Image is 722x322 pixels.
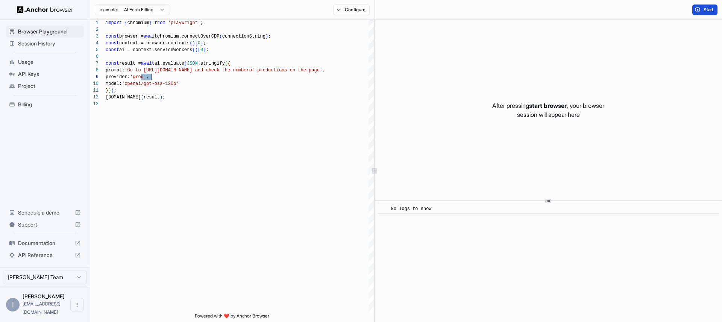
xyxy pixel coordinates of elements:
div: 8 [90,67,99,74]
span: [ [198,47,200,53]
div: 11 [90,87,99,94]
button: Open menu [70,298,84,311]
span: No logs to show [391,206,432,212]
p: After pressing , your browser session will appear here [492,101,604,119]
span: .stringify [198,61,225,66]
span: ; [268,34,271,39]
div: Schedule a demo [6,207,84,219]
div: 9 [90,74,99,80]
span: result [144,95,160,100]
span: chromium [127,20,149,26]
div: 5 [90,47,99,53]
span: , [146,74,149,80]
span: of productions on the page' [249,68,322,73]
span: Powered with ❤️ by Anchor Browser [195,313,269,322]
span: ] [203,47,206,53]
span: JSON [187,61,198,66]
span: ( [225,61,228,66]
span: Schedule a demo [18,209,72,216]
div: API Reference [6,249,84,261]
span: start browser [529,102,567,109]
span: 'Go to [URL][DOMAIN_NAME] and check the number [124,68,249,73]
span: context = browser.contexts [119,41,190,46]
span: browser = [119,34,144,39]
button: Start [692,5,717,15]
span: 'groq' [130,74,146,80]
button: Configure [333,5,370,15]
span: Project [18,82,81,90]
div: Usage [6,56,84,68]
span: import [106,20,122,26]
span: ai.evaluate [155,61,184,66]
span: provider: [106,74,130,80]
span: ) [195,47,198,53]
span: ; [200,20,203,26]
div: Support [6,219,84,231]
span: await [144,34,157,39]
div: Project [6,80,84,92]
span: ) [108,88,111,93]
div: 12 [90,94,99,101]
span: ai = context.serviceWorkers [119,47,192,53]
div: Documentation [6,237,84,249]
span: connectionString [222,34,265,39]
div: 6 [90,53,99,60]
span: 0 [200,47,203,53]
span: ( [219,34,222,39]
span: { [228,61,230,66]
span: await [141,61,155,66]
span: [DOMAIN_NAME] [106,95,141,100]
div: 13 [90,101,99,107]
div: 3 [90,33,99,40]
span: etairl@gmail.com [23,301,61,315]
span: } [149,20,152,26]
span: ( [192,47,195,53]
span: ( [184,61,187,66]
div: Billing [6,98,84,110]
div: I [6,298,20,311]
span: const [106,41,119,46]
div: 4 [90,40,99,47]
span: Usage [18,58,81,66]
div: 2 [90,26,99,33]
span: { [124,20,127,26]
span: ) [265,34,268,39]
span: const [106,47,119,53]
div: Browser Playground [6,26,84,38]
span: ( [190,41,192,46]
span: Itay Rosen [23,293,65,299]
span: API Keys [18,70,81,78]
span: 'openai/gpt-oss-120b' [122,81,179,86]
span: Start [704,7,714,13]
span: } [106,88,108,93]
span: from [155,20,165,26]
div: API Keys [6,68,84,80]
div: 10 [90,80,99,87]
div: Session History [6,38,84,50]
span: ( [141,95,144,100]
span: ] [200,41,203,46]
span: Billing [18,101,81,108]
span: ) [192,41,195,46]
span: const [106,61,119,66]
span: result = [119,61,141,66]
span: const [106,34,119,39]
div: 1 [90,20,99,26]
span: 'playwright' [168,20,200,26]
div: 7 [90,60,99,67]
span: ) [160,95,162,100]
span: [ [195,41,198,46]
span: example: [100,7,118,13]
span: ; [206,47,208,53]
span: ​ [382,205,385,213]
span: ) [111,88,114,93]
span: ; [203,41,206,46]
img: Anchor Logo [17,6,73,13]
span: model: [106,81,122,86]
span: Support [18,221,72,228]
span: Documentation [18,239,72,247]
span: chromium.connectOverCDP [157,34,220,39]
span: Session History [18,40,81,47]
span: prompt: [106,68,124,73]
span: ; [114,88,117,93]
